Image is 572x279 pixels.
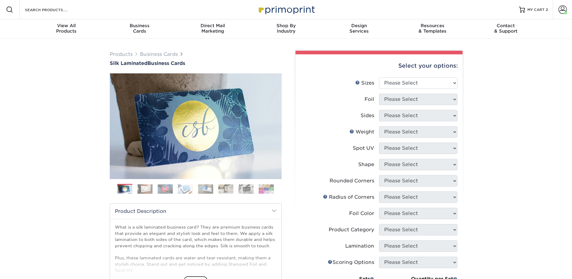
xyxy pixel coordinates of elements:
[117,182,132,197] img: Business Cards 01
[218,184,233,194] img: Business Cards 06
[323,23,396,28] span: Design
[30,23,103,34] div: Products
[110,60,282,66] a: Silk LaminatedBusiness Cards
[103,23,176,28] span: Business
[176,23,249,28] span: Direct Mail
[329,226,374,233] div: Product Category
[365,96,374,103] div: Foil
[140,51,178,57] a: Business Cards
[349,210,374,217] div: Foil Color
[178,184,193,194] img: Business Cards 04
[249,19,323,39] a: Shop ByIndustry
[103,23,176,34] div: Cards
[30,19,103,39] a: View AllProducts
[110,60,282,66] h1: Business Cards
[349,128,374,136] div: Weight
[330,177,374,184] div: Rounded Corners
[323,19,396,39] a: DesignServices
[259,184,274,194] img: Business Cards 08
[137,184,153,194] img: Business Cards 02
[355,79,374,87] div: Sizes
[110,204,281,219] h2: Product Description
[469,19,542,39] a: Contact& Support
[323,23,396,34] div: Services
[249,23,323,28] span: Shop By
[358,161,374,168] div: Shape
[110,51,133,57] a: Products
[546,8,548,12] span: 2
[361,112,374,119] div: Sides
[328,259,374,266] div: Scoring Options
[24,6,83,13] input: SEARCH PRODUCTS.....
[396,19,469,39] a: Resources& Templates
[103,19,176,39] a: BusinessCards
[110,60,147,66] span: Silk Laminated
[396,23,469,28] span: Resources
[396,23,469,34] div: & Templates
[300,54,458,77] div: Select your options:
[323,194,374,201] div: Radius of Corners
[176,19,249,39] a: Direct MailMarketing
[256,3,316,16] img: Primoprint
[345,242,374,250] div: Lamination
[176,23,249,34] div: Marketing
[110,40,282,212] img: Silk Laminated 01
[30,23,103,28] span: View All
[469,23,542,28] span: Contact
[527,7,545,12] span: MY CART
[239,184,254,194] img: Business Cards 07
[353,145,374,152] div: Spot UV
[198,184,213,194] img: Business Cards 05
[249,23,323,34] div: Industry
[158,184,173,194] img: Business Cards 03
[469,23,542,34] div: & Support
